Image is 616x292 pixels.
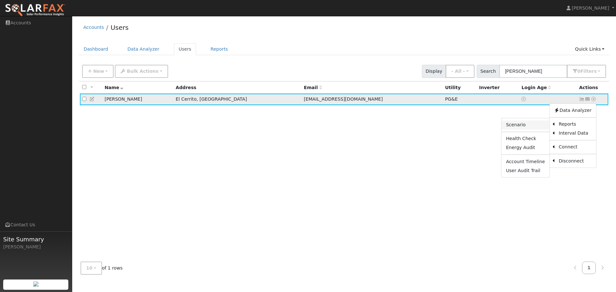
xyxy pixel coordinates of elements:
span: Display [422,65,446,78]
span: Days since last login [521,85,551,90]
div: Address [176,84,299,91]
span: PG&E [445,96,458,102]
div: Utility [445,84,475,91]
span: Email [304,85,322,90]
a: Users [174,43,196,55]
a: No login access [521,96,527,102]
a: Edit User [90,96,95,102]
span: Site Summary [3,235,69,244]
button: 10 [81,262,102,275]
span: of 1 rows [81,262,123,275]
a: winepinner@protonmail.com [585,96,591,103]
a: Quick Links [570,43,609,55]
a: Energy Audit Report [501,143,549,152]
input: Search [499,65,567,78]
a: Reports [206,43,233,55]
span: Filter [580,69,597,74]
a: Interval Data [554,129,596,138]
a: Scenario Report [501,121,549,129]
a: Data Analyzer [123,43,164,55]
a: Disconnect [554,156,596,165]
a: Show Graph [579,96,585,102]
a: Accounts [83,25,104,30]
button: - All - [446,65,475,78]
div: Actions [579,84,606,91]
span: Search [477,65,500,78]
a: Connect [554,143,596,152]
span: Name [105,85,124,90]
div: [PERSON_NAME] [3,244,69,250]
span: [EMAIL_ADDRESS][DOMAIN_NAME] [304,96,383,102]
div: Inverter [479,84,517,91]
a: Account Timeline Report [501,157,549,166]
span: New [93,69,104,74]
button: 0Filters [567,65,606,78]
img: retrieve [33,281,38,287]
span: 10 [86,265,93,271]
img: SolarFax [5,4,65,17]
a: 1 [582,262,596,274]
button: Bulk Actions [115,65,168,78]
span: s [594,69,596,74]
a: Data Analyzer [549,106,596,115]
a: User Audit Trail [501,166,549,175]
a: Other actions [591,96,596,103]
span: Bulk Actions [127,69,158,74]
a: Dashboard [79,43,113,55]
span: [PERSON_NAME] [572,5,609,11]
a: Health Check Report [501,134,549,143]
a: Users [111,24,129,31]
a: Reports [554,120,596,129]
td: [PERSON_NAME] [102,94,174,105]
button: New [82,65,114,78]
td: El Cerrito, [GEOGRAPHIC_DATA] [174,94,302,105]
